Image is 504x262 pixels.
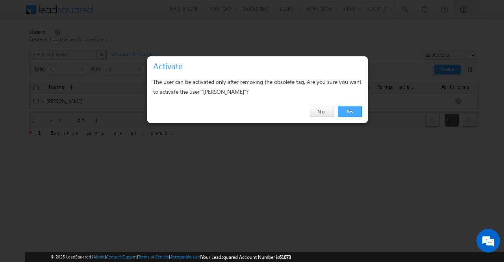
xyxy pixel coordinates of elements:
[153,59,365,73] h3: Activate
[279,254,291,260] span: 61073
[50,253,291,261] span: © 2025 LeadSquared | | | | |
[170,254,200,259] a: Acceptable Use
[106,254,137,259] a: Contact Support
[153,77,362,97] div: The user can be activated only after removing the obsolete tag. Are you sure you want to activate...
[93,254,105,259] a: About
[201,254,291,260] span: Your Leadsquared Account Number is
[338,106,362,117] a: Yes
[310,106,334,117] a: No
[138,254,169,259] a: Terms of Service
